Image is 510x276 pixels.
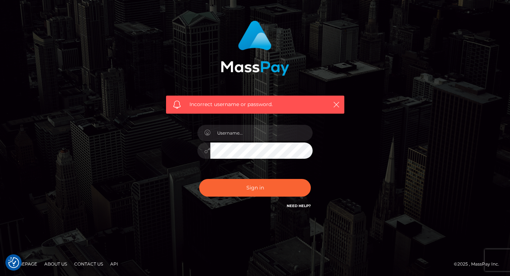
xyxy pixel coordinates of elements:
[210,125,313,141] input: Username...
[71,258,106,270] a: Contact Us
[41,258,70,270] a: About Us
[199,179,311,197] button: Sign in
[221,21,289,76] img: MassPay Login
[8,258,40,270] a: Homepage
[287,203,311,208] a: Need Help?
[454,260,505,268] div: © 2025 , MassPay Inc.
[189,101,321,108] span: Incorrect username or password.
[8,257,19,268] img: Revisit consent button
[8,257,19,268] button: Consent Preferences
[107,258,121,270] a: API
